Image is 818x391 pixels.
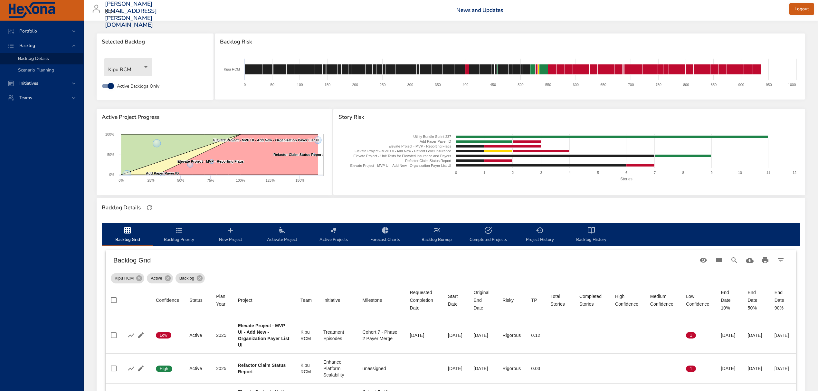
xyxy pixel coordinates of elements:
span: Backlog Grid [106,226,149,243]
span: 0 [650,366,660,372]
div: Treatment Episodes [323,329,352,342]
text: 250 [380,83,385,87]
span: Backlog Details [18,55,49,62]
div: [DATE] [448,365,463,372]
span: Backlog Priority [157,226,201,243]
text: Add Paper Payer ID [146,171,179,175]
div: Original End Date [473,289,492,312]
span: Low [156,332,171,338]
div: Medium Confidence [650,292,676,308]
text: 6 [625,171,627,175]
text: Stories [620,177,632,181]
text: 2 [512,171,514,175]
div: Sort [473,289,492,312]
text: Refactor Claim Status Report [273,153,323,157]
span: Project [238,296,290,304]
div: Sort [189,296,203,304]
span: New Project [209,226,252,243]
div: Total Stories [550,292,569,308]
div: Sort [323,296,340,304]
text: 900 [738,83,744,87]
button: View Columns [711,253,727,268]
span: TP [531,296,540,304]
text: 0 [244,83,246,87]
span: Backlog History [569,226,613,243]
div: Sort [615,292,640,308]
span: Story Risk [338,114,800,120]
text: Elevate Project - MVP - Reporting Flags [177,159,244,163]
text: 950 [766,83,772,87]
text: 4 [568,171,570,175]
text: Kipu RCM [224,67,240,71]
text: Elevate Project - Unit Tests for Elevated Insurance and Payers [353,154,451,158]
span: Selected Backlog [102,39,208,45]
text: Elevate Project - MVP UI - Add New - Organization Payer List UI [213,138,319,142]
span: Status [189,296,206,304]
div: Completed Stories [579,292,605,308]
text: 10 [738,171,742,175]
div: Rigorous [502,332,521,339]
div: [DATE] [473,365,492,372]
button: Logout [789,3,814,15]
text: 50 [271,83,274,87]
div: Table Toolbar [106,250,796,271]
div: Active [189,365,206,372]
button: Print [757,253,773,268]
div: [DATE] [775,365,791,372]
text: 400 [462,83,468,87]
div: 2025 [216,332,228,339]
span: Active Backlogs Only [117,83,159,90]
div: High Confidence [615,292,640,308]
span: Backlog Risk [220,39,800,45]
span: Milestone [363,296,400,304]
div: Sort [156,296,179,304]
text: 500 [518,83,524,87]
text: Refactor Claim Status Report [405,159,451,163]
text: Add Paper Payer ID [420,139,451,143]
span: Initiatives [14,80,43,86]
div: [DATE] [448,332,463,339]
text: 450 [490,83,496,87]
text: Elevate Project - MVP - Reporting Flags [388,144,451,148]
img: Hexona [8,2,56,18]
div: [DATE] [748,332,764,339]
text: 1 [483,171,485,175]
div: Sort [300,296,312,304]
text: 100% [105,132,114,136]
div: Sort [650,292,676,308]
div: Backlog Details [100,203,143,213]
div: Risky [502,296,514,304]
div: End Date 50% [748,289,764,312]
div: Kipu RCM [300,362,313,375]
div: Confidence [156,296,179,304]
span: Backlog [176,275,198,281]
text: Elevate Project - MVP UI - Add New - Organization Payer List UI [350,164,451,167]
text: 8 [682,171,684,175]
div: Initiative [323,296,340,304]
text: 0% [119,178,124,182]
text: 350 [435,83,441,87]
div: Enhance Platform Scalability [323,359,352,378]
text: 650 [601,83,606,87]
div: Sort [410,289,438,312]
span: 0 [650,332,660,338]
div: Sort [363,296,382,304]
div: [DATE] [721,332,737,339]
button: Download CSV [742,253,757,268]
div: Milestone [363,296,382,304]
div: unassigned [363,365,400,372]
button: Refresh Page [145,203,154,213]
span: High [156,366,172,372]
div: Sort [238,296,252,304]
div: TP [531,296,537,304]
text: 12 [793,171,796,175]
div: Kipu RCM [111,273,144,283]
text: 300 [407,83,413,87]
text: 200 [352,83,358,87]
text: 150% [295,178,304,182]
div: Sort [448,292,463,308]
text: 0 [455,171,457,175]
